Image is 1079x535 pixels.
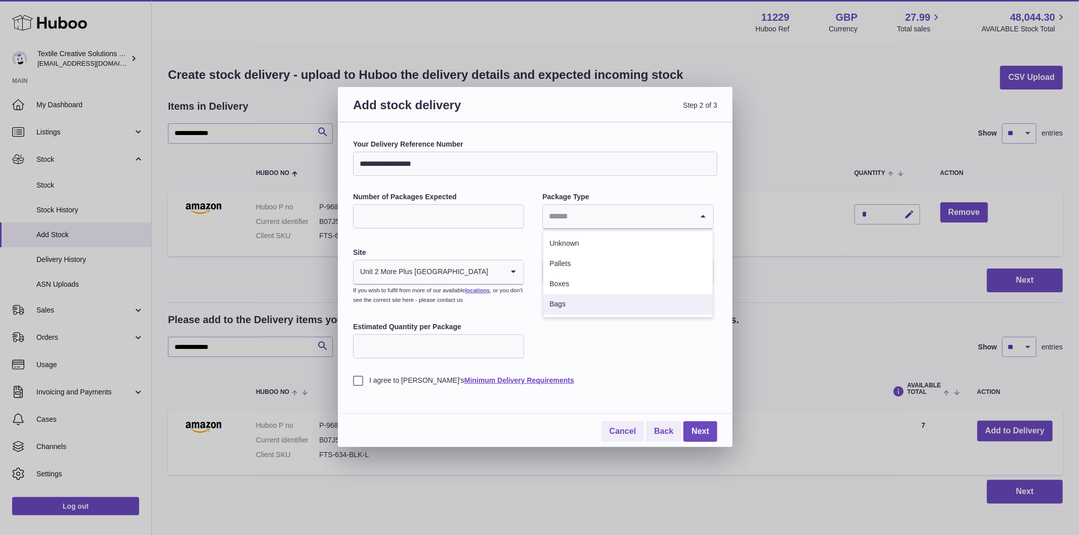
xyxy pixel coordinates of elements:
small: If you wish to fulfil from more of our available , or you don’t see the correct site here - pleas... [353,287,523,303]
a: Cancel [601,421,644,442]
span: Unit 2 More Plus [GEOGRAPHIC_DATA] [354,260,489,284]
label: Expected Delivery Date [542,248,713,257]
li: Bags [543,294,712,315]
div: Search for option [354,260,524,285]
label: Your Delivery Reference Number [353,140,717,149]
label: Estimated Quantity per Package [353,322,524,332]
span: Step 2 of 3 [535,97,717,125]
div: Search for option [543,205,713,229]
label: Package Type [542,192,713,202]
input: Search for option [489,260,503,284]
input: Search for option [543,205,693,228]
li: Unknown [543,234,712,254]
label: Site [353,248,524,257]
a: Back [646,421,681,442]
a: Minimum Delivery Requirements [464,376,574,384]
li: Pallets [543,254,712,274]
a: locations [465,287,490,293]
label: Number of Packages Expected [353,192,524,202]
a: Next [683,421,717,442]
li: Boxes [543,274,712,294]
label: I agree to [PERSON_NAME]'s [353,376,717,385]
h3: Add stock delivery [353,97,535,125]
